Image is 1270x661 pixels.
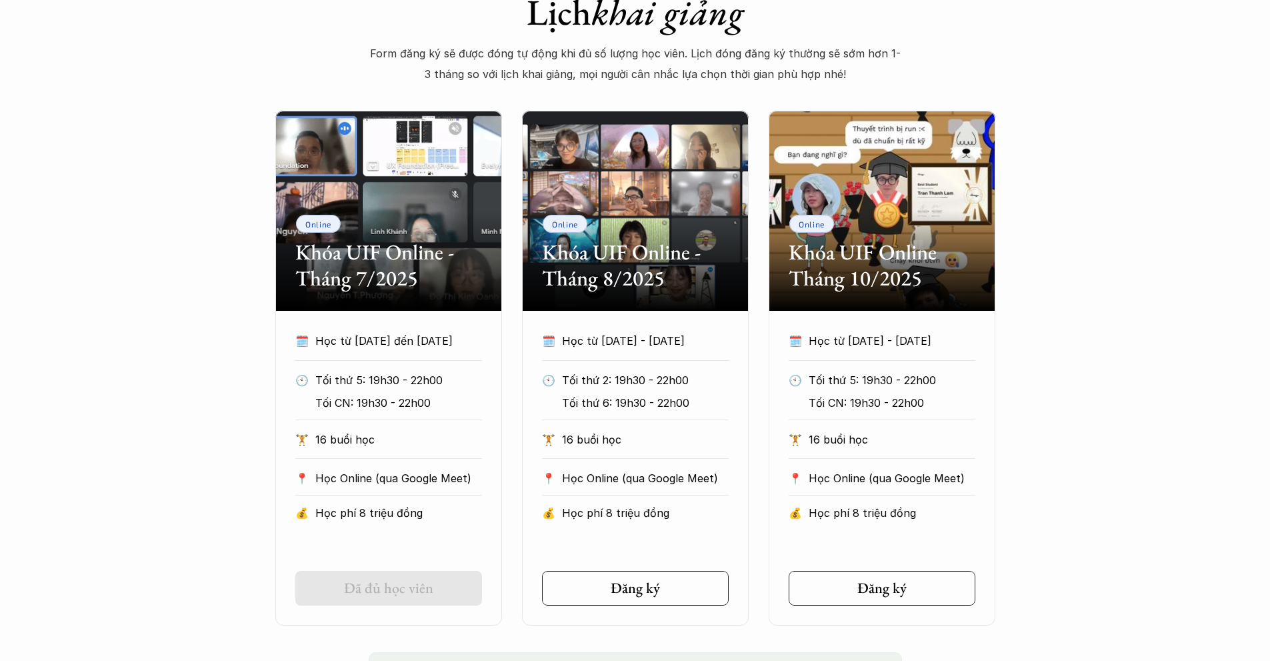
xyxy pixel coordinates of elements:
[809,468,975,488] p: Học Online (qua Google Meet)
[611,580,660,597] h5: Đăng ký
[799,219,825,229] p: Online
[562,393,748,413] p: Tối thứ 6: 19h30 - 22h00
[542,503,555,523] p: 💰
[562,468,729,488] p: Học Online (qua Google Meet)
[542,472,555,485] p: 📍
[305,219,331,229] p: Online
[789,370,802,390] p: 🕙
[315,393,501,413] p: Tối CN: 19h30 - 22h00
[552,219,578,229] p: Online
[562,430,729,450] p: 16 buổi học
[295,503,309,523] p: 💰
[562,503,729,523] p: Học phí 8 triệu đồng
[315,503,482,523] p: Học phí 8 triệu đồng
[542,571,729,606] a: Đăng ký
[542,370,555,390] p: 🕙
[789,472,802,485] p: 📍
[542,430,555,450] p: 🏋️
[315,468,482,488] p: Học Online (qua Google Meet)
[315,331,482,351] p: Học từ [DATE] đến [DATE]
[809,370,995,390] p: Tối thứ 5: 19h30 - 22h00
[789,331,802,351] p: 🗓️
[809,331,975,351] p: Học từ [DATE] - [DATE]
[295,430,309,450] p: 🏋️
[789,503,802,523] p: 💰
[562,370,748,390] p: Tối thứ 2: 19h30 - 22h00
[789,239,975,291] h2: Khóa UIF Online Tháng 10/2025
[295,239,482,291] h2: Khóa UIF Online - Tháng 7/2025
[295,472,309,485] p: 📍
[295,370,309,390] p: 🕙
[542,331,555,351] p: 🗓️
[315,430,482,450] p: 16 buổi học
[789,430,802,450] p: 🏋️
[344,580,433,597] h5: Đã đủ học viên
[562,331,729,351] p: Học từ [DATE] - [DATE]
[809,393,995,413] p: Tối CN: 19h30 - 22h00
[809,503,975,523] p: Học phí 8 triệu đồng
[369,43,902,84] p: Form đăng ký sẽ được đóng tự động khi đủ số lượng học viên. Lịch đóng đăng ký thường sẽ sớm hơn 1...
[295,331,309,351] p: 🗓️
[789,571,975,606] a: Đăng ký
[857,580,907,597] h5: Đăng ký
[542,239,729,291] h2: Khóa UIF Online - Tháng 8/2025
[809,430,975,450] p: 16 buổi học
[315,370,501,390] p: Tối thứ 5: 19h30 - 22h00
